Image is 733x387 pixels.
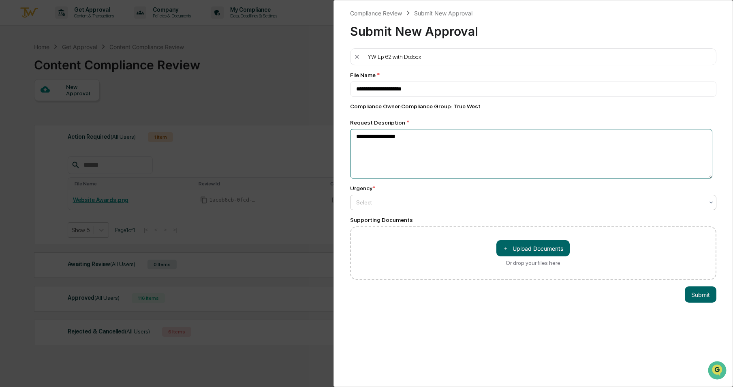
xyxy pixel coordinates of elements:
a: 🔎Data Lookup [5,114,54,129]
div: 🗄️ [59,103,65,110]
a: 🖐️Preclearance [5,99,56,114]
div: 🖐️ [8,103,15,110]
div: Compliance Owner : Compliance Group: True West [350,103,717,110]
img: 1746055101610-c473b297-6a78-478c-a979-82029cc54cd1 [8,62,23,77]
div: Start new chat [28,62,133,70]
button: Submit [685,286,716,303]
input: Clear [21,37,134,45]
p: How can we help? [8,17,147,30]
div: Compliance Review [350,10,402,17]
span: ＋ [503,245,509,252]
div: We're available if you need us! [28,70,103,77]
span: Attestations [67,102,100,110]
div: Supporting Documents [350,217,717,223]
button: Or drop your files here [496,240,570,256]
div: Submit New Approval [350,17,717,39]
a: 🗄️Attestations [56,99,104,114]
button: Start new chat [138,64,147,74]
span: Preclearance [16,102,52,110]
div: Urgency [350,185,375,191]
div: Or drop your files here [506,260,560,266]
span: Data Lookup [16,118,51,126]
div: File Name [350,72,717,78]
span: Pylon [81,138,98,144]
iframe: Open customer support [707,360,729,382]
div: 🔎 [8,118,15,125]
div: Request Description [350,119,717,126]
div: Submit New Approval [414,10,472,17]
a: Powered byPylon [57,137,98,144]
div: HYW Ep 62 with Dr.docx [363,54,421,60]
